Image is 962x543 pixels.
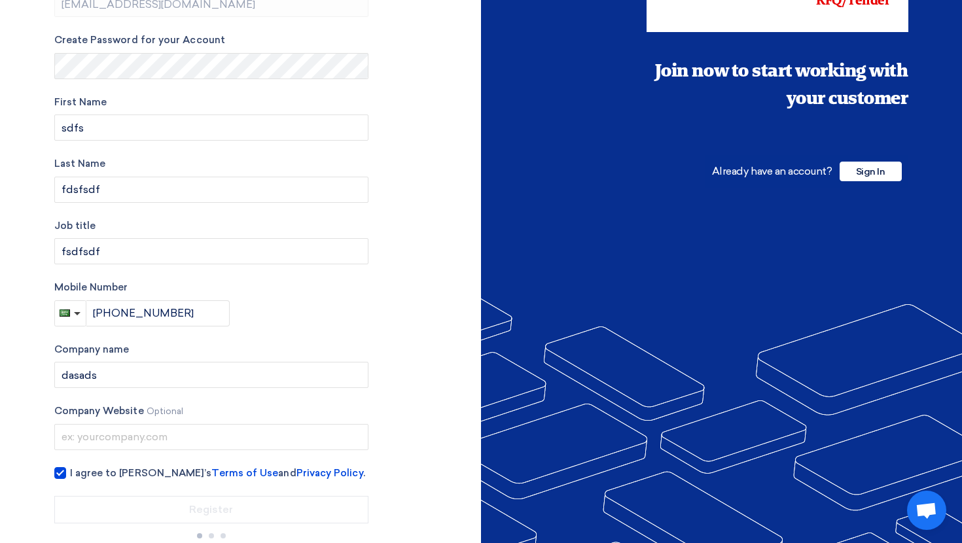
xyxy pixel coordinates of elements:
[54,95,368,110] label: First Name
[296,467,363,479] a: Privacy Policy
[54,404,368,419] label: Company Website
[54,342,368,357] label: Company name
[647,58,908,113] div: Join now to start working with your customer
[54,496,368,523] input: Register
[840,165,902,177] a: Sign In
[211,467,278,479] a: Terms of Use
[54,280,368,295] label: Mobile Number
[907,491,946,530] div: Open chat
[54,362,368,388] input: Enter your company name...
[712,165,832,177] span: Already have an account?
[70,466,365,481] span: I agree to [PERSON_NAME]’s and .
[54,114,368,141] input: Enter your first name...
[54,219,368,234] label: Job title
[54,156,368,171] label: Last Name
[54,238,368,264] input: Enter your job title...
[54,424,368,450] input: ex: yourcompany.com
[54,33,368,48] label: Create Password for your Account
[840,162,902,181] span: Sign In
[54,177,368,203] input: Last Name...
[147,406,184,416] span: Optional
[86,300,230,326] input: Enter phone number...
